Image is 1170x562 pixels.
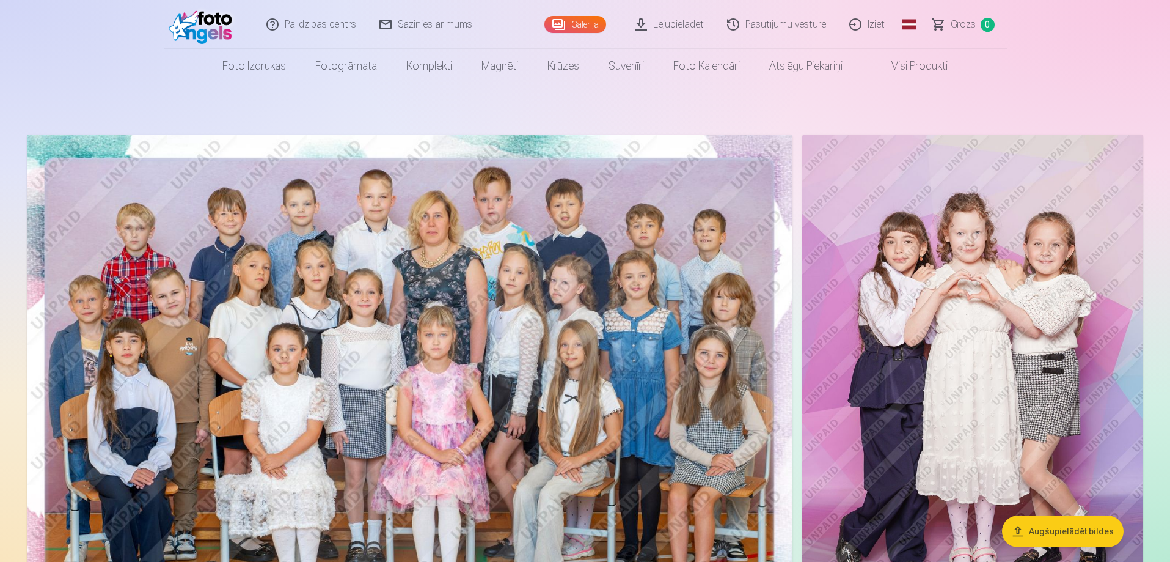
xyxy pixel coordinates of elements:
img: /fa1 [169,5,239,44]
a: Magnēti [467,49,533,83]
a: Foto izdrukas [208,49,301,83]
a: Visi produkti [857,49,962,83]
a: Suvenīri [594,49,659,83]
span: 0 [981,18,995,32]
a: Komplekti [392,49,467,83]
span: Grozs [951,17,976,32]
a: Krūzes [533,49,594,83]
a: Fotogrāmata [301,49,392,83]
button: Augšupielādēt bildes [1002,516,1124,547]
a: Foto kalendāri [659,49,755,83]
a: Atslēgu piekariņi [755,49,857,83]
a: Galerija [544,16,606,33]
